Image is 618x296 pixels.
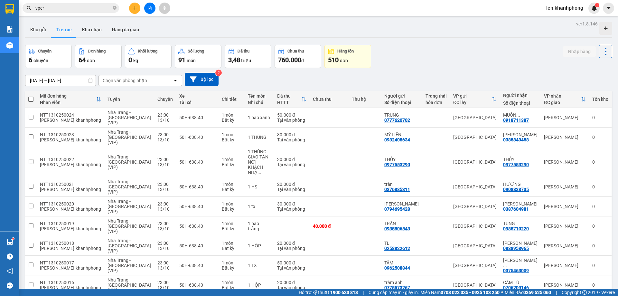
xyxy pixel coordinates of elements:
div: Hàng tồn [337,49,354,53]
div: 1 HỘP [248,282,271,288]
div: Tồn kho [592,97,608,102]
span: ... [516,112,520,118]
div: MUÔN PHƯƠNG [503,112,538,118]
div: Bất kỳ [222,285,241,290]
span: 6 [29,56,32,64]
span: 0 [128,56,132,64]
div: THỦY [503,157,538,162]
div: 1 THÙNG [248,149,271,154]
span: Nha Trang - [GEOGRAPHIC_DATA] (VIP) [108,154,151,170]
button: file-add [144,3,155,14]
div: 50.000 đ [277,112,306,118]
img: solution-icon [6,26,13,33]
strong: 0369 525 060 [523,290,551,295]
div: 0376885311 [384,187,410,192]
div: 1 món [222,157,241,162]
div: Tại văn phòng [277,118,306,123]
div: 1 bao trắng [248,221,271,231]
div: NTT1310250021 [40,182,101,187]
div: TÂM [384,260,419,265]
span: kg [133,58,138,63]
div: Tại văn phòng [277,206,306,212]
div: NTT1310250019 [40,221,101,226]
div: 1 món [222,221,241,226]
div: 40.000 đ [313,224,345,229]
span: question-circle [7,253,13,260]
div: 50H-638.40 [179,243,215,248]
span: plus [133,6,137,10]
div: [GEOGRAPHIC_DATA] [453,115,497,120]
span: Nha Trang - [GEOGRAPHIC_DATA] (VIP) [108,277,151,293]
div: Bất kỳ [222,137,241,142]
div: 13/10 [157,206,173,212]
button: Số lượng91món [175,45,221,68]
div: kim.khanhphong [40,187,101,192]
div: kim.khanhphong [40,206,101,212]
img: logo-vxr [5,4,14,14]
div: 13/10 [157,285,173,290]
sup: 2 [215,70,222,76]
div: 50H-638.40 [179,159,215,165]
div: Tại văn phòng [277,187,306,192]
span: chuyến [33,58,48,63]
div: 0387604981 [503,206,529,212]
svg: open [173,78,178,83]
div: 0 [592,115,608,120]
div: 23:00 [157,132,173,137]
div: Tên món [248,93,271,99]
button: Hàng tồn510đơn [324,45,371,68]
div: [PERSON_NAME] [544,159,586,165]
div: [GEOGRAPHIC_DATA] [453,282,497,288]
div: 50H-638.40 [179,224,215,229]
span: 91 [178,56,185,64]
div: Tạo kho hàng mới [599,22,612,35]
div: CẨM TÚ [503,280,538,285]
span: Nha Trang - [GEOGRAPHIC_DATA] (VIP) [108,179,151,195]
div: 1 tx [248,204,271,209]
button: aim [159,3,170,14]
span: đ [301,58,304,63]
div: 0777620702 [384,118,410,123]
div: Chọn văn phòng nhận [103,77,147,84]
div: 23:00 [157,221,173,226]
div: NTT1310250022 [40,157,101,162]
div: KIM THÀNH [384,201,419,206]
div: 20.000 đ [277,280,306,285]
div: 23:00 [157,182,173,187]
div: 0977553290 [384,162,410,167]
span: Nha Trang - [GEOGRAPHIC_DATA] (VIP) [108,110,151,125]
div: TRUNG [384,112,419,118]
div: Khối lượng [138,49,157,53]
div: Chi tiết [222,97,241,102]
div: Chuyến [38,49,51,53]
div: 1 món [222,132,241,137]
div: TL [384,241,419,246]
div: Bất kỳ [222,187,241,192]
div: [PERSON_NAME] [544,224,586,229]
div: Chuyến [157,97,173,102]
div: 13/10 [157,137,173,142]
button: Chuyến6chuyến [25,45,72,68]
div: HTTT [277,100,301,105]
div: ĐC giao [544,100,581,105]
div: 30.000 đ [277,132,306,137]
div: NTT1310250018 [40,241,101,246]
span: ... [503,263,507,268]
div: 50H-638.40 [179,204,215,209]
div: Tài xế [179,100,215,105]
div: Ghi chú [248,100,271,105]
div: trân [384,182,419,187]
span: Nha Trang - [GEOGRAPHIC_DATA] (VIP) [108,129,151,145]
span: Nha Trang - [GEOGRAPHIC_DATA] (VIP) [108,199,151,214]
div: 0258822612 [384,246,410,251]
span: món [187,58,196,63]
div: THỦY [384,157,419,162]
div: 0 [592,263,608,268]
div: hóa đơn [426,100,447,105]
div: [GEOGRAPHIC_DATA] [453,263,497,268]
div: 0 [592,243,608,248]
span: 760.000 [278,56,301,64]
sup: 1 [12,238,14,240]
div: 13/10 [157,118,173,123]
div: [PERSON_NAME] [544,135,586,140]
